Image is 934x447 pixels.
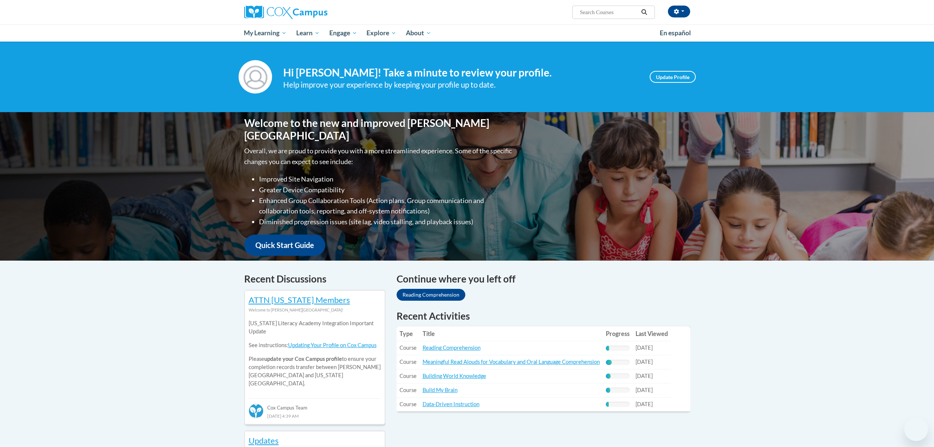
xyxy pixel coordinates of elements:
[400,345,417,351] span: Course
[249,295,350,305] a: ATTN [US_STATE] Members
[606,373,611,379] div: Progress, %
[259,195,514,217] li: Enhanced Group Collaboration Tools (Action plans, Group communication and collaboration tools, re...
[400,373,417,379] span: Course
[400,359,417,365] span: Course
[329,29,357,37] span: Engage
[639,8,650,17] button: Search
[636,373,653,379] span: [DATE]
[249,412,381,420] div: [DATE] 4:39 AM
[239,60,272,94] img: Profile Image
[660,29,691,37] span: En español
[244,146,514,167] p: Overall, we are proud to provide you with a more streamlined experience. Some of the specific cha...
[423,401,479,407] a: Data-Driven Instruction
[423,373,486,379] a: Building World Knowledge
[249,398,381,412] div: Cox Campus Team
[244,272,385,286] h4: Recent Discussions
[636,345,653,351] span: [DATE]
[400,387,417,393] span: Course
[397,289,465,301] a: Reading Comprehension
[606,360,612,365] div: Progress, %
[606,402,609,407] div: Progress, %
[288,342,376,348] a: Updating Your Profile on Cox Campus
[324,25,362,42] a: Engage
[249,306,381,314] div: Welcome to [PERSON_NAME][GEOGRAPHIC_DATA]!
[420,326,603,341] th: Title
[259,185,514,195] li: Greater Device Compatibility
[397,309,690,323] h1: Recent Activities
[397,272,690,286] h4: Continue where you left off
[606,346,610,351] div: Progress, %
[423,387,458,393] a: Build My Brain
[401,25,436,42] a: About
[362,25,401,42] a: Explore
[244,29,287,37] span: My Learning
[283,66,639,79] h4: Hi [PERSON_NAME]! Take a minute to review your profile.
[244,6,385,19] a: Cox Campus
[244,117,514,142] h1: Welcome to the new and improved [PERSON_NAME][GEOGRAPHIC_DATA]
[655,25,696,41] a: En español
[249,435,279,446] a: Updates
[249,341,381,349] p: See instructions:
[668,6,690,17] button: Account Settings
[233,25,701,42] div: Main menu
[249,319,381,336] p: [US_STATE] Literacy Academy Integration Important Update
[244,6,327,19] img: Cox Campus
[249,404,264,418] img: Cox Campus Team
[249,314,381,393] div: Please to ensure your completion records transfer between [PERSON_NAME][GEOGRAPHIC_DATA] and [US_...
[423,345,481,351] a: Reading Comprehension
[636,359,653,365] span: [DATE]
[244,235,325,256] a: Quick Start Guide
[264,356,342,362] b: update your Cox Campus profile
[423,359,600,365] a: Meaningful Read Alouds for Vocabulary and Oral Language Comprehension
[406,29,431,37] span: About
[904,417,928,441] iframe: Button to launch messaging window
[366,29,396,37] span: Explore
[633,326,671,341] th: Last Viewed
[636,387,653,393] span: [DATE]
[296,29,320,37] span: Learn
[239,25,292,42] a: My Learning
[603,326,633,341] th: Progress
[400,401,417,407] span: Course
[259,174,514,185] li: Improved Site Navigation
[283,79,639,91] div: Help improve your experience by keeping your profile up to date.
[397,326,420,341] th: Type
[259,216,514,227] li: Diminished progression issues (site lag, video stalling, and playback issues)
[606,388,611,393] div: Progress, %
[579,8,639,17] input: Search Courses
[291,25,324,42] a: Learn
[650,71,696,83] a: Update Profile
[636,401,653,407] span: [DATE]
